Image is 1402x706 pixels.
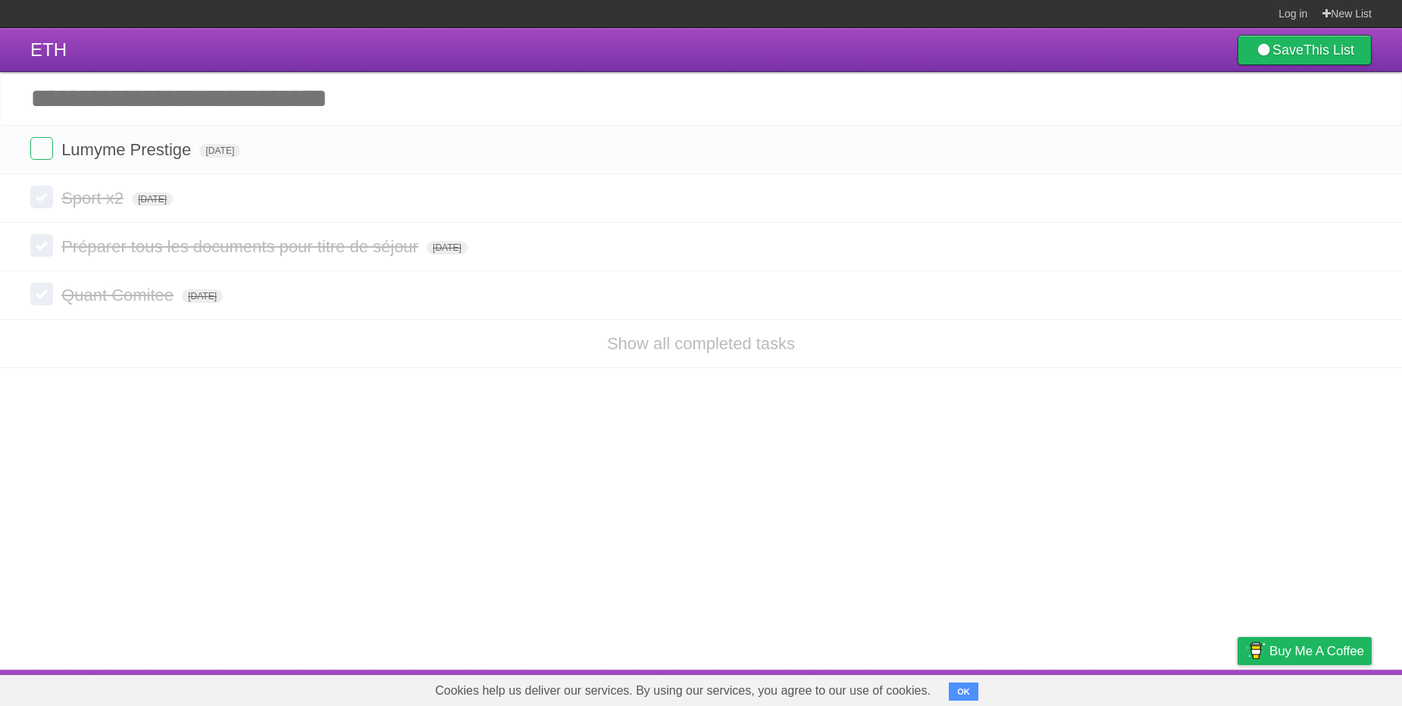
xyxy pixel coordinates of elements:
[30,186,53,208] label: Done
[30,137,53,160] label: Done
[1166,673,1200,702] a: Terms
[61,140,195,159] span: Lumyme Prestige
[30,234,53,257] label: Done
[427,241,468,255] span: [DATE]
[132,192,173,206] span: [DATE]
[30,39,67,60] span: ETH
[30,283,53,305] label: Done
[607,334,795,353] a: Show all completed tasks
[61,237,422,256] span: Préparer tous les documents pour titre de séjour
[1276,673,1372,702] a: Suggest a feature
[1269,638,1364,664] span: Buy me a coffee
[1238,35,1372,65] a: SaveThis List
[182,289,223,303] span: [DATE]
[420,676,946,706] span: Cookies help us deliver our services. By using our services, you agree to our use of cookies.
[1036,673,1068,702] a: About
[1238,637,1372,665] a: Buy me a coffee
[1303,42,1354,58] b: This List
[1086,673,1147,702] a: Developers
[1218,673,1257,702] a: Privacy
[949,683,978,701] button: OK
[61,286,177,305] span: Quant Comitee
[1245,638,1266,664] img: Buy me a coffee
[61,189,127,208] span: Sport x2
[199,144,240,158] span: [DATE]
